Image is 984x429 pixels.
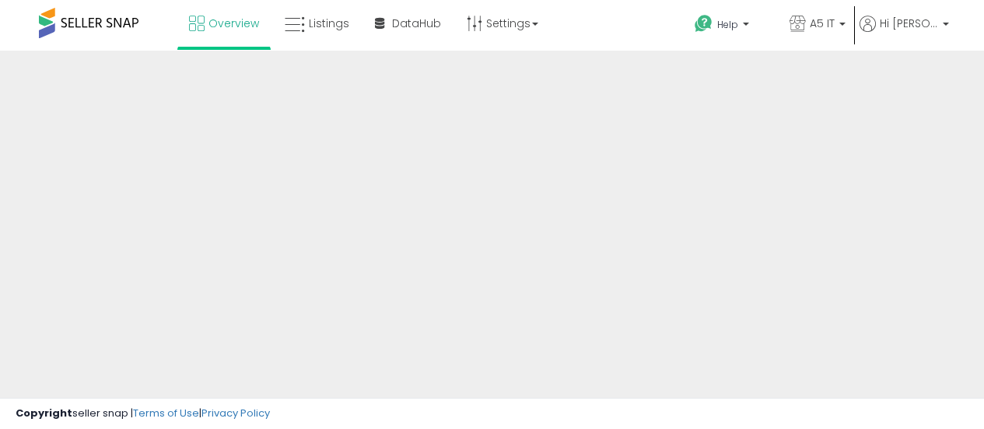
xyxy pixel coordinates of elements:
[201,406,270,420] a: Privacy Policy
[309,16,349,31] span: Listings
[208,16,259,31] span: Overview
[392,16,441,31] span: DataHub
[880,16,938,31] span: Hi [PERSON_NAME]
[860,16,949,51] a: Hi [PERSON_NAME]
[16,406,72,420] strong: Copyright
[694,14,713,33] i: Get Help
[16,406,270,421] div: seller snap | |
[682,2,776,51] a: Help
[810,16,835,31] span: A5 IT
[717,18,738,31] span: Help
[133,406,199,420] a: Terms of Use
